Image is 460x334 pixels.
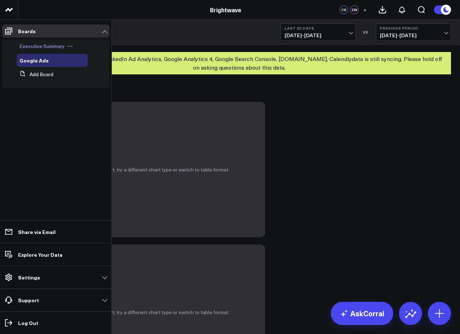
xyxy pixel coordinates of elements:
p: Log Out [18,320,38,326]
p: Could not render chart, try a different chart type or switch to table format. [63,309,229,315]
div: VS [359,30,372,34]
b: Last 30 Days [285,26,352,30]
div: LinkedIn Company Pages, LinkedIn Ad Analytics, Google Analytics 4, Google Search Console, [DOMAIN... [27,52,451,74]
b: Previous Period [380,26,447,30]
button: + [360,5,369,14]
span: [DATE] - [DATE] [380,32,447,38]
span: + [363,7,367,12]
span: Google Ads [19,57,49,64]
p: Settings [18,274,40,280]
span: [DATE] - [DATE] [285,32,352,38]
p: Share via Email [18,229,56,235]
button: Last 30 Days[DATE]-[DATE] [281,23,356,41]
p: Could not render chart, try a different chart type or switch to table format. [63,167,229,173]
p: Support [18,297,39,303]
button: Add Board [17,68,53,81]
button: Previous Period[DATE]-[DATE] [376,23,451,41]
p: Boards [18,28,36,34]
a: Google Ads [19,57,49,63]
p: Explore Your Data [18,252,62,257]
a: AskCorral [331,302,393,325]
a: Log Out [2,316,109,329]
div: CS [339,5,348,14]
a: Brightwave [210,6,241,14]
a: Executive Summary [19,43,65,49]
div: EW [350,5,359,14]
